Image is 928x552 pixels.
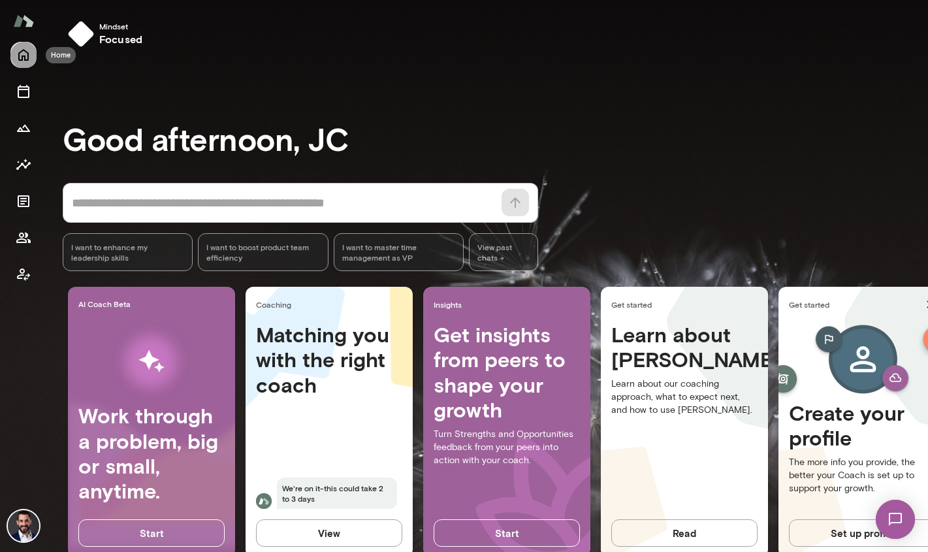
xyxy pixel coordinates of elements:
[10,152,37,178] button: Insights
[10,261,37,287] button: Coach app
[8,510,39,542] img: JC Landivar
[10,188,37,214] button: Documents
[469,233,538,271] span: View past chats ->
[71,242,184,263] span: I want to enhance my leadership skills
[256,322,402,397] h4: Matching you with the right coach
[93,320,210,403] img: AI Workflows
[63,120,928,157] h3: Good afternoon, JC
[334,233,464,271] div: I want to master time management as VP
[611,322,758,372] h4: Learn about [PERSON_NAME]
[68,21,94,47] img: mindset
[10,42,37,68] button: Home
[13,8,34,33] img: Mento
[206,242,319,263] span: I want to boost product team efficiency
[434,299,585,310] span: Insights
[10,225,37,251] button: Members
[611,378,758,417] p: Learn about our coaching approach, what to expect next, and how to use [PERSON_NAME].
[611,519,758,547] button: Read
[611,299,763,310] span: Get started
[198,233,328,271] div: I want to boost product team efficiency
[78,299,230,309] span: AI Coach Beta
[342,242,455,263] span: I want to master time management as VP
[63,16,153,52] button: Mindsetfocused
[78,403,225,504] h4: Work through a problem, big or small, anytime.
[256,519,402,547] button: View
[78,519,225,547] button: Start
[99,31,142,47] h6: focused
[10,78,37,105] button: Sessions
[434,322,580,423] h4: Get insights from peers to shape your growth
[10,115,37,141] button: Growth Plan
[256,299,408,310] span: Coaching
[277,478,397,509] span: We're on it-this could take 2 to 3 days
[99,21,142,31] span: Mindset
[789,299,921,310] span: Get started
[434,428,580,467] p: Turn Strengths and Opportunities feedback from your peers into action with your coach.
[63,233,193,271] div: I want to enhance my leadership skills
[46,47,76,63] div: Home
[434,519,580,547] button: Start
